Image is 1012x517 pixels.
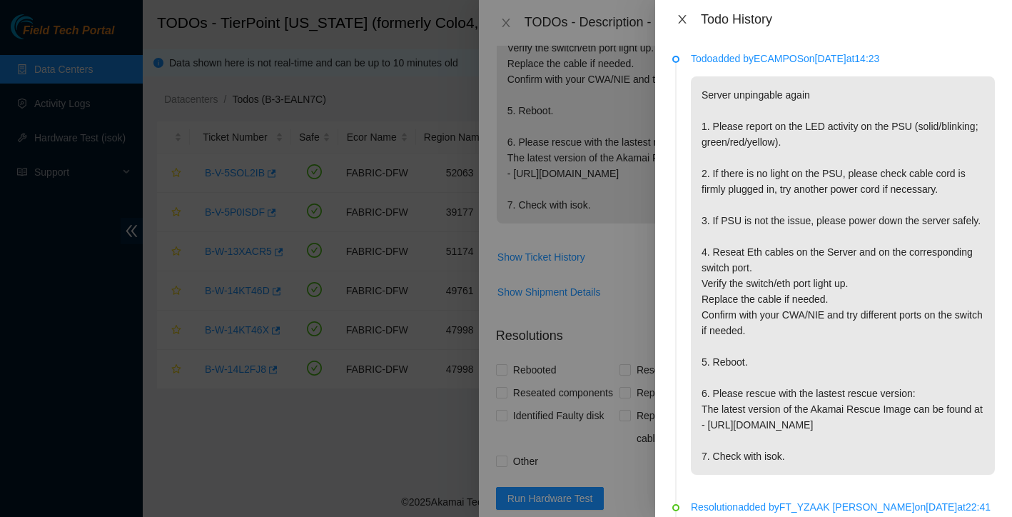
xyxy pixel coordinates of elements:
[691,499,995,515] p: Resolution added by FT_YZAAK [PERSON_NAME] on [DATE] at 22:41
[677,14,688,25] span: close
[691,51,995,66] p: Todo added by ECAMPOS on [DATE] at 14:23
[691,76,995,475] p: Server unpingable again 1. Please report on the LED activity on the PSU (solid/blinking; green/re...
[701,11,995,27] div: Todo History
[672,13,692,26] button: Close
